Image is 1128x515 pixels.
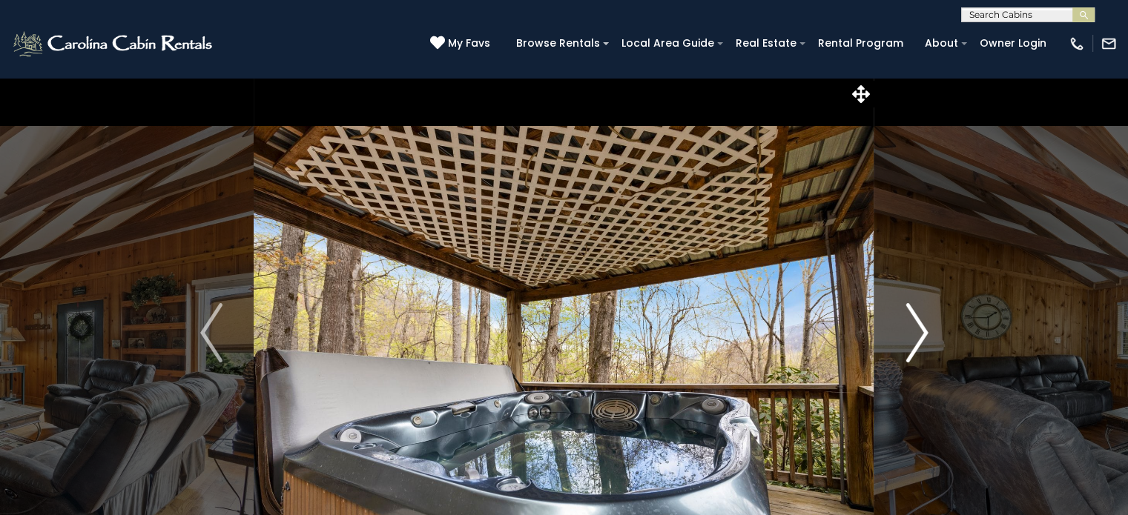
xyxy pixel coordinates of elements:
a: About [917,32,966,55]
a: Local Area Guide [614,32,722,55]
a: Real Estate [728,32,804,55]
img: mail-regular-white.png [1101,36,1117,52]
img: phone-regular-white.png [1069,36,1085,52]
img: White-1-2.png [11,29,217,59]
a: My Favs [430,36,494,52]
span: My Favs [448,36,490,51]
img: arrow [906,303,928,362]
img: arrow [200,303,222,362]
a: Owner Login [972,32,1054,55]
a: Browse Rentals [509,32,607,55]
a: Rental Program [811,32,911,55]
